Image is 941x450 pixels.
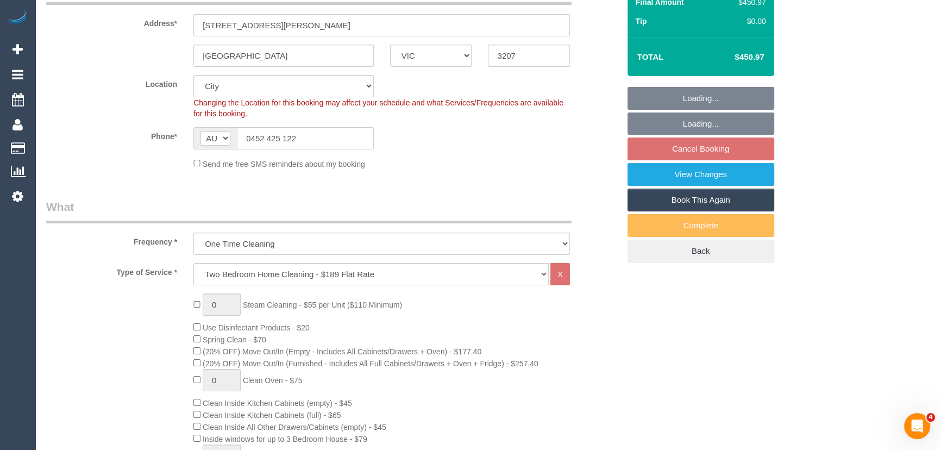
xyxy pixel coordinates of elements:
[734,16,766,27] div: $0.00
[243,301,402,309] span: Steam Cleaning - $55 per Unit ($110 Minimum)
[203,323,310,332] span: Use Disinfectant Products - $20
[38,233,185,247] label: Frequency *
[203,423,386,432] span: Clean Inside All Other Drawers/Cabinets (empty) - $45
[243,376,303,385] span: Clean Oven - $75
[628,189,774,211] a: Book This Again
[702,53,764,62] h4: $450.97
[46,199,572,223] legend: What
[904,413,930,439] iframe: Intercom live chat
[637,52,664,61] strong: Total
[203,159,365,168] span: Send me free SMS reminders about my booking
[203,435,367,443] span: Inside windows for up to 3 Bedroom House - $79
[203,359,538,368] span: (20% OFF) Move Out/In (Furnished - Includes All Full Cabinets/Drawers + Oven + Fridge) - $257.40
[203,411,341,420] span: Clean Inside Kitchen Cabinets (full) - $65
[203,335,266,344] span: Spring Clean - $70
[203,399,352,408] span: Clean Inside Kitchen Cabinets (empty) - $45
[38,263,185,278] label: Type of Service *
[926,413,935,422] span: 4
[38,14,185,29] label: Address*
[193,98,563,118] span: Changing the Location for this booking may affect your schedule and what Services/Frequencies are...
[488,45,570,67] input: Post Code*
[237,127,374,149] input: Phone*
[628,163,774,186] a: View Changes
[193,45,374,67] input: Suburb*
[38,75,185,90] label: Location
[38,127,185,142] label: Phone*
[7,11,28,26] img: Automaid Logo
[203,347,481,356] span: (20% OFF) Move Out/In (Empty - Includes All Cabinets/Drawers + Oven) - $177.40
[636,16,647,27] label: Tip
[628,240,774,262] a: Back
